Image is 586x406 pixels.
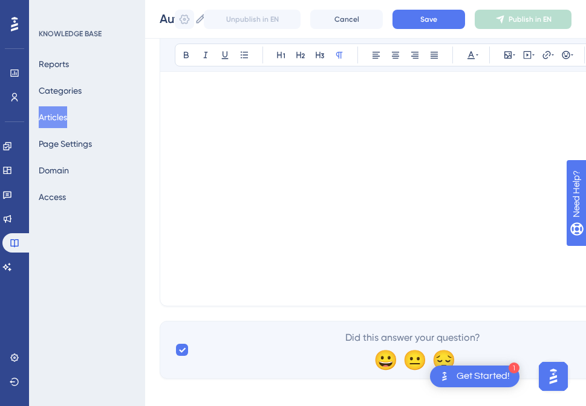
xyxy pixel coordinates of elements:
[374,350,393,369] div: 😀
[403,350,422,369] div: 😐
[39,29,102,39] div: KNOWLEDGE BASE
[420,14,437,24] span: Save
[28,3,76,18] span: Need Help?
[509,14,552,24] span: Publish in EN
[39,80,82,101] button: Categories
[457,370,510,383] div: Get Started!
[226,14,279,24] span: Unpublish in EN
[535,358,571,395] iframe: UserGuiding AI Assistant Launcher
[160,10,190,27] input: Article Name
[475,10,571,29] button: Publish in EN
[39,133,92,155] button: Page Settings
[39,159,69,181] button: Domain
[437,369,452,384] img: launcher-image-alternative-text
[509,362,519,373] div: 1
[39,186,66,208] button: Access
[432,350,451,369] div: 😔
[345,330,480,345] span: Did this answer your question?
[334,14,359,24] span: Cancel
[392,10,465,29] button: Save
[39,106,67,128] button: Articles
[204,10,301,29] button: Unpublish in EN
[430,366,519,387] div: Open Get Started! checklist, remaining modules: 1
[39,53,69,75] button: Reports
[310,10,383,29] button: Cancel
